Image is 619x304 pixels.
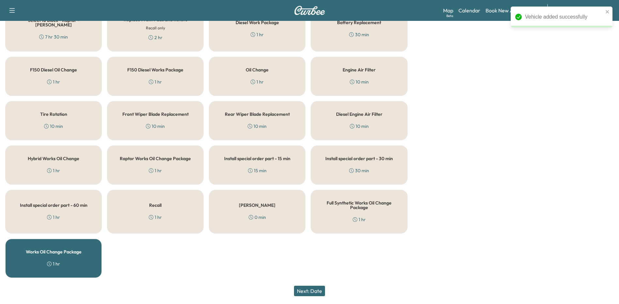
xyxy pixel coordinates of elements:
h5: Replace Front Pads and Rotors [124,17,187,22]
div: 1 hr [149,214,162,220]
h5: Install special order part - 30 min [325,156,393,161]
a: MapBeta [443,7,453,14]
div: 1 hr [47,214,60,220]
div: 1 hr [47,261,60,267]
h5: Oil Change [246,68,269,72]
div: 1 hr [149,79,162,85]
div: 10 min [350,79,369,85]
h5: Hybrid Works Oil Change [28,156,79,161]
div: 1 hr [251,79,264,85]
div: 1 hr [149,167,162,174]
h5: Engine Air Filter [343,68,376,72]
h5: Install special order part - 60 min [20,203,87,207]
h5: Diesel Engine Air Filter [336,112,382,116]
div: 10 min [44,123,63,129]
div: 30 min [349,31,369,38]
div: Vehicle added successfully [525,13,603,21]
div: 2 hr [148,34,162,41]
a: Book New Appointment [486,7,541,14]
h5: Battery Replacement [337,20,381,25]
h5: [PERSON_NAME] [239,203,275,207]
h5: Works Oil Change Package [26,250,82,254]
h5: F150 Diesel Works Package [127,68,183,72]
h5: Full Synthetic Works Oil Change Package [321,201,396,210]
h5: F150 Diesel Oil Change [30,68,77,72]
h5: Front Wiper Blade Replacement [122,112,189,116]
a: Calendar [458,7,480,14]
h5: Raptor Works Oil Change Package [120,156,191,161]
div: Beta [446,13,453,18]
img: Curbee Logo [294,6,325,15]
div: 7 hr 30 min [39,34,68,40]
div: 30 min [349,167,369,174]
div: 1 hr [251,31,264,38]
div: 1 hr [47,167,60,174]
h5: Diesel Work Package [236,20,279,25]
div: 10 min [350,123,369,129]
h5: Select to Block - Raptor - [PERSON_NAME] [16,18,91,27]
div: 15 min [248,167,267,174]
div: 1 hr [353,216,366,223]
div: 1 hr [47,79,60,85]
h5: Install special order part - 15 min [224,156,290,161]
div: 10 min [248,123,267,129]
h5: Tire Rotation [40,112,67,116]
h6: Recall only [146,25,165,31]
button: Next: Date [294,286,325,296]
button: close [605,9,610,14]
div: 10 min [146,123,165,129]
h5: Recall [149,203,162,207]
h5: Rear Wiper Blade Replacement [225,112,290,116]
div: 0 min [249,214,266,220]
